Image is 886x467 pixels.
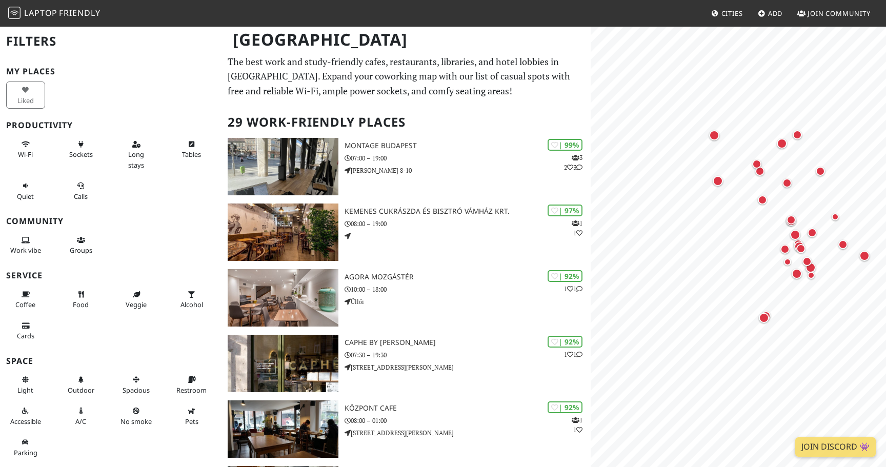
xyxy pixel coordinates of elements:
img: Kemenes Cukrászda és Bisztró Vámház krt. [228,204,338,261]
div: Map marker [707,128,721,143]
span: Add [768,9,783,18]
button: Light [6,371,45,398]
div: Map marker [794,242,808,255]
a: LaptopFriendly LaptopFriendly [8,5,100,23]
span: Stable Wi-Fi [18,150,33,159]
div: | 97% [548,205,582,216]
h3: Space [6,356,215,366]
div: Map marker [784,213,798,227]
button: Quiet [6,177,45,205]
img: Caphe by Hai Nam [228,335,338,392]
button: Long stays [117,136,156,173]
img: Montage Budapest [228,138,338,195]
p: [STREET_ADDRESS][PERSON_NAME] [345,428,591,438]
p: The best work and study-friendly cafes, restaurants, libraries, and hotel lobbies in [GEOGRAPHIC_... [228,54,585,98]
h3: Service [6,271,215,280]
span: Coffee [15,300,35,309]
div: Map marker [829,211,841,223]
p: 1 1 [572,415,582,435]
span: Outdoor area [68,385,94,395]
div: Map marker [778,242,792,256]
div: Map marker [780,176,794,190]
div: | 99% [548,139,582,151]
a: Központ Cafe | 92% 11 Központ Cafe 08:00 – 01:00 [STREET_ADDRESS][PERSON_NAME] [221,400,591,458]
a: Caphe by Hai Nam | 92% 11 Caphe by [PERSON_NAME] 07:30 – 19:30 [STREET_ADDRESS][PERSON_NAME] [221,335,591,392]
p: 08:00 – 01:00 [345,416,591,425]
div: | 92% [548,401,582,413]
h3: Community [6,216,215,226]
button: Alcohol [172,286,211,313]
p: 1 1 [572,218,582,238]
h3: Kemenes Cukrászda és Bisztró Vámház krt. [345,207,591,216]
h1: [GEOGRAPHIC_DATA] [225,26,589,54]
img: LaptopFriendly [8,7,21,19]
a: Kemenes Cukrászda és Bisztró Vámház krt. | 97% 11 Kemenes Cukrászda és Bisztró Vámház krt. 08:00 ... [221,204,591,261]
div: Map marker [814,165,827,178]
button: Parking [6,434,45,461]
span: Air conditioned [75,417,86,426]
span: Smoke free [120,417,152,426]
div: | 92% [548,270,582,282]
button: Coffee [6,286,45,313]
div: Map marker [800,255,814,268]
span: Accessible [10,417,41,426]
span: Parking [14,448,37,457]
p: [PERSON_NAME] 8-10 [345,166,591,175]
span: Restroom [176,385,207,395]
div: Map marker [788,228,802,242]
p: 3 2 3 [564,153,582,172]
div: Map marker [750,157,763,171]
span: Food [73,300,89,309]
div: Map marker [857,249,872,263]
h3: My Places [6,67,215,76]
button: Pets [172,402,211,430]
h3: Montage Budapest [345,141,591,150]
p: 1 1 [564,284,582,294]
span: People working [10,246,41,255]
button: Spacious [117,371,156,398]
span: Pet friendly [185,417,198,426]
button: Groups [62,232,100,259]
div: Map marker [775,136,789,151]
span: Alcohol [180,300,203,309]
div: Map marker [756,193,769,207]
span: Cities [721,9,743,18]
h3: Caphe by [PERSON_NAME] [345,338,591,347]
h2: Filters [6,26,215,57]
div: Map marker [781,256,794,268]
button: Restroom [172,371,211,398]
p: 07:00 – 19:00 [345,153,591,163]
button: Tables [172,136,211,163]
span: Power sockets [69,150,93,159]
span: Veggie [126,300,147,309]
p: 07:30 – 19:30 [345,350,591,360]
div: Map marker [836,238,850,251]
p: 10:00 – 18:00 [345,285,591,294]
div: Map marker [757,311,771,325]
div: Map marker [792,239,807,254]
p: [STREET_ADDRESS][PERSON_NAME] [345,362,591,372]
div: Map marker [753,165,767,178]
button: A/C [62,402,100,430]
p: Üllői [345,297,591,307]
a: Cities [707,4,747,23]
div: Map marker [759,309,773,322]
p: 1 1 [564,350,582,359]
span: Long stays [128,150,144,169]
img: AGORA Mozgástér [228,269,338,327]
div: Map marker [790,267,804,281]
span: Video/audio calls [74,192,88,201]
span: Quiet [17,192,34,201]
a: Add [754,4,787,23]
button: Work vibe [6,232,45,259]
h3: Központ Cafe [345,404,591,413]
div: Map marker [806,226,819,239]
a: AGORA Mozgástér | 92% 11 AGORA Mozgástér 10:00 – 18:00 Üllői [221,269,591,327]
button: Wi-Fi [6,136,45,163]
span: Work-friendly tables [182,150,201,159]
h2: 29 Work-Friendly Places [228,107,585,138]
button: Calls [62,177,100,205]
a: Montage Budapest | 99% 323 Montage Budapest 07:00 – 19:00 [PERSON_NAME] 8-10 [221,138,591,195]
button: Accessible [6,402,45,430]
div: Map marker [805,269,817,281]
